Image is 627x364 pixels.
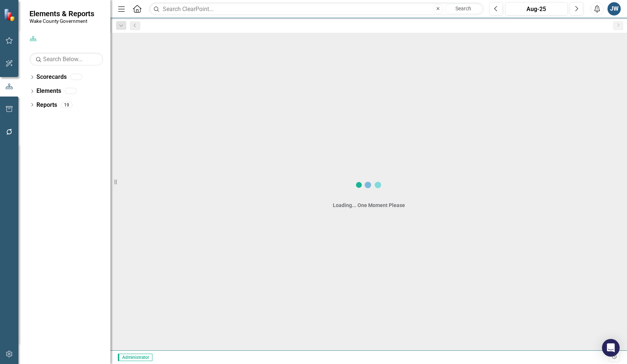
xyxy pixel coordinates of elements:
a: Scorecards [36,73,67,81]
div: Open Intercom Messenger [602,339,620,357]
a: Elements [36,87,61,95]
a: Reports [36,101,57,109]
div: Loading... One Moment Please [333,202,405,209]
img: ClearPoint Strategy [4,8,17,21]
div: 19 [61,102,73,108]
button: Aug-25 [505,2,568,15]
input: Search Below... [29,53,103,66]
small: Wake County Government [29,18,94,24]
button: Search [445,4,482,14]
div: Aug-25 [508,5,565,14]
span: Administrator [118,354,152,361]
button: JW [607,2,621,15]
span: Search [455,6,471,11]
span: Elements & Reports [29,9,94,18]
input: Search ClearPoint... [149,3,484,15]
